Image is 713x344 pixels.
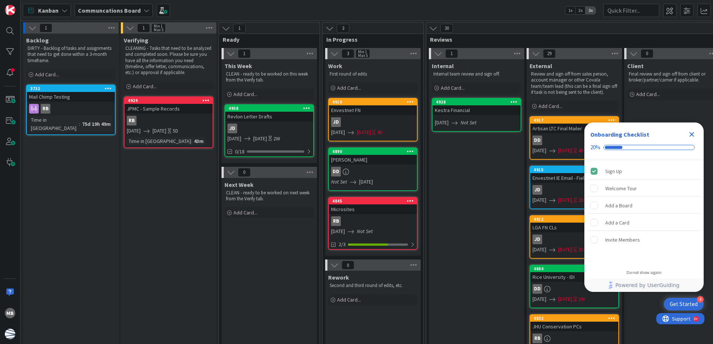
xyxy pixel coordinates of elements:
[627,62,644,70] span: Client
[192,137,205,145] div: 43m
[233,91,257,98] span: Add Card...
[339,241,346,248] span: 2/3
[191,137,192,145] span: :
[590,144,698,151] div: Checklist progress: 20%
[154,24,163,28] div: Min 1
[224,181,254,188] span: Next Week
[226,71,312,83] p: CLEAN - ready to be worked on this week from the Verify tab.
[342,49,354,58] span: 3
[433,105,521,115] div: Kestra Financial
[605,235,640,244] div: Invite Members
[531,71,618,95] p: Review and sign off from sales person, account manager or other Covala team/team lead (this can b...
[329,155,417,165] div: [PERSON_NAME]
[329,216,417,226] div: RB
[530,166,619,209] a: 4915Envestnet IE Email - FieldsJD[DATE][DATE]2D
[558,147,572,155] span: [DATE]
[331,227,345,235] span: [DATE]
[226,190,312,202] p: CLEAN - ready to be worked on next week from the Verify tab.
[124,36,148,44] span: Verifying
[533,136,542,145] div: DD
[440,24,453,33] span: 30
[530,116,619,160] a: 4917Artisan LTC Final MailerDD[DATE][DATE]4D
[229,106,313,111] div: 4958
[329,99,417,105] div: 4918
[430,36,713,43] span: Reviews
[337,24,349,33] span: 3
[530,265,619,308] a: 4884Rice University - IDIDD[DATE][DATE]2W
[133,83,157,90] span: Add Card...
[534,266,618,271] div: 4884
[533,295,546,303] span: [DATE]
[331,117,341,127] div: JD
[533,334,542,343] div: RB
[326,36,414,43] span: In Progress
[125,97,213,104] div: 4929
[273,135,280,143] div: 2W
[29,116,79,132] div: Time in [GEOGRAPHIC_DATA]
[26,36,49,44] span: Backlog
[533,246,546,254] span: [DATE]
[173,127,178,135] div: 5D
[38,6,59,15] span: Kanban
[332,149,417,154] div: 4890
[530,334,618,343] div: RB
[235,148,245,156] span: 0/18
[530,216,618,232] div: 4912LGA FN CLs
[224,104,314,157] a: 4958Revlon Letter DraftsJD[DATE][DATE]2W0/18
[575,7,585,14] span: 2x
[530,173,618,183] div: Envestnet IE Email - Fields
[154,28,163,32] div: Max 5
[332,99,417,105] div: 4918
[233,24,246,33] span: 1
[125,104,213,114] div: JPMC - Sample Records
[331,167,341,176] div: DD
[558,295,572,303] span: [DATE]
[329,99,417,115] div: 4918Envestnet FN
[565,7,575,14] span: 1x
[223,36,310,43] span: Ready
[28,45,114,64] p: DIRTY - Backlog of tasks and assignments that need to get done within a 3-month timeframe.
[432,62,454,70] span: Internal
[227,124,237,133] div: JD
[641,49,653,58] span: 0
[664,298,704,310] div: Open Get Started checklist, remaining modules: 4
[80,120,113,128] div: 75d 19h 49m
[587,163,701,179] div: Sign Up is complete.
[530,216,618,223] div: 4912
[337,85,361,91] span: Add Card...
[330,71,416,77] p: First round of edits
[530,272,618,282] div: Rice University - IDI
[615,281,679,290] span: Powered by UserGuiding
[27,85,115,92] div: 3732
[530,166,618,183] div: 4915Envestnet IE Email - Fields
[128,98,213,103] div: 4929
[530,284,618,294] div: DD
[533,147,546,155] span: [DATE]
[590,144,600,151] div: 20%
[530,265,618,282] div: 4884Rice University - IDI
[530,322,618,331] div: JHU Conservation PCs
[329,117,417,127] div: JD
[605,218,629,227] div: Add a Card
[584,278,704,292] div: Footer
[530,136,618,145] div: DD
[441,85,465,91] span: Add Card...
[137,23,150,32] span: 1
[530,124,618,133] div: Artisan LTC Final Mailer
[530,117,618,124] div: 4917
[558,246,572,254] span: [DATE]
[433,71,520,77] p: Internal team review and sign off.
[5,5,15,15] img: Visit kanbanzone.com
[587,232,701,248] div: Invite Members is incomplete.
[329,198,417,214] div: 4845Microsites
[578,246,584,254] div: 3D
[530,265,618,272] div: 4884
[225,105,313,121] div: 4958Revlon Letter Drafts
[5,308,15,318] div: MB
[225,105,313,112] div: 4958
[605,184,637,193] div: Welcome Tour
[585,7,596,14] span: 3x
[605,201,632,210] div: Add a Board
[530,315,618,331] div: 4832JHU Conservation PCs
[445,49,458,58] span: 1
